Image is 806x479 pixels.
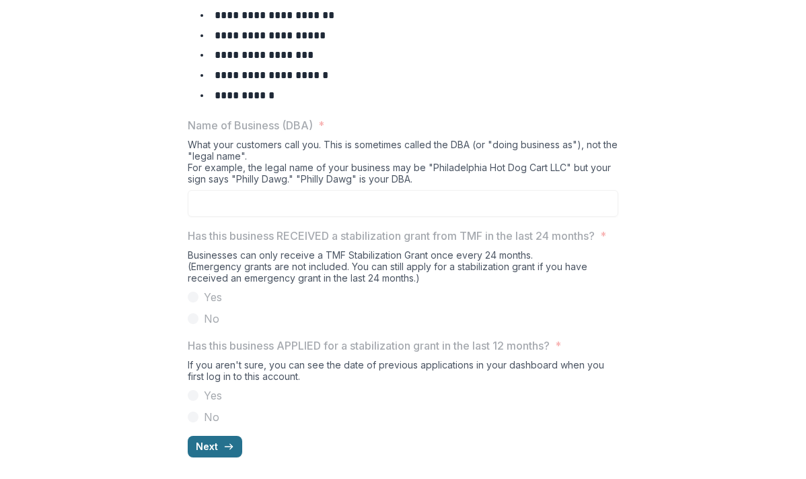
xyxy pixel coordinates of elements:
[204,311,219,327] span: No
[188,338,550,354] p: Has this business APPLIED for a stabilization grant in the last 12 months?
[188,359,618,387] div: If you aren't sure, you can see the date of previous applications in your dashboard when you firs...
[188,117,313,133] p: Name of Business (DBA)
[204,409,219,425] span: No
[204,289,222,305] span: Yes
[188,139,618,190] div: What your customers call you. This is sometimes called the DBA (or "doing business as"), not the ...
[188,249,618,289] div: Businesses can only receive a TMF Stabilization Grant once every 24 months. (Emergency grants are...
[188,436,242,457] button: Next
[204,387,222,404] span: Yes
[188,228,595,244] p: Has this business RECEIVED a stabilization grant from TMF in the last 24 months?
